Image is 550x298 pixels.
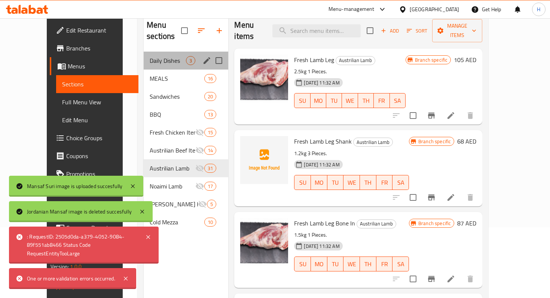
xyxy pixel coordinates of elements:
nav: Menu sections [144,49,228,234]
a: Branches [50,39,138,57]
button: SU [294,256,311,271]
span: Sections [62,80,132,89]
span: TU [330,177,341,188]
button: SA [392,256,409,271]
span: Austrilian Lamb [357,219,396,228]
h6: 87 AED [457,218,476,228]
span: Add item [378,25,402,37]
span: 13 [205,111,216,118]
div: Austrilian Lamb31 [144,159,228,177]
span: 15 [205,129,216,136]
span: Select all sections [177,23,192,39]
span: Fresh Lamb Leg Bone In [294,218,355,229]
button: Branch-specific-item [422,270,440,288]
span: SU [297,95,307,106]
h2: Menu items [234,19,263,42]
button: Add section [210,22,228,40]
div: items [204,110,216,119]
span: H [537,5,540,13]
img: Fresh Lamb Leg [240,55,288,102]
span: Austrilian Beef Items [150,146,195,155]
span: FR [377,95,386,106]
button: SA [390,93,406,108]
button: delete [461,188,479,206]
div: items [204,92,216,101]
span: TH [363,177,373,188]
div: Mansaf Suri image is uploaded succesfully [27,182,122,190]
a: Full Menu View [56,93,138,111]
span: 17 [205,183,216,190]
button: Branch-specific-item [422,107,440,125]
span: Austrilian Lamb [354,138,392,147]
span: Coupons [66,151,132,160]
span: BBQ [150,110,204,119]
span: Version: [51,262,69,271]
button: TU [327,175,344,190]
span: Choice Groups [66,133,132,142]
span: Branch specific [415,220,454,227]
span: Menus [68,62,132,71]
div: : RequestID: 2505d0da-a379-4052-9084-89f551ab8466 Status Code RequestEntityTooLarge [27,233,138,258]
svg: Inactive section [195,182,204,191]
div: items [204,128,216,137]
span: [PERSON_NAME] Hand Made Frozen [150,200,198,209]
div: Daily Dishes3edit [144,52,228,70]
p: 1.5kg 1 Pieces. [294,230,409,240]
button: SU [294,93,310,108]
p: 2.5kg 1 Pieces. [294,67,406,76]
button: TH [360,256,376,271]
span: TU [330,259,341,270]
img: Fresh Lamb Leg Shank [240,136,288,184]
span: 5 [207,201,216,208]
div: items [207,200,216,209]
span: WE [346,259,357,270]
button: Branch-specific-item [422,188,440,206]
span: 1.0.0 [70,262,82,271]
span: Edit Restaurant [66,26,132,35]
a: Edit menu item [446,274,455,283]
div: Jordanian Mansaf image is deleted succesfully [27,208,132,216]
h6: 68 AED [457,136,476,147]
button: delete [461,107,479,125]
span: Promotions [66,169,132,178]
svg: Inactive section [195,164,204,173]
span: 3 [186,57,195,64]
img: Fresh Lamb Leg Bone In [240,218,288,266]
span: Branch specific [412,56,450,64]
span: SA [395,177,406,188]
div: Cold Mezza10 [144,213,228,231]
button: MO [311,175,327,190]
span: Select section [362,23,378,39]
svg: Inactive section [195,146,204,155]
span: Sort sections [192,22,210,40]
div: items [204,74,216,83]
span: SU [297,177,308,188]
div: items [204,182,216,191]
div: items [204,164,216,173]
div: Austrilian Lamb [336,56,375,65]
button: WE [343,175,360,190]
span: TH [361,95,371,106]
h2: Menu sections [147,19,181,42]
span: Daily Dishes [150,56,186,65]
button: delete [461,270,479,288]
span: Fresh Lamb Leg Shank [294,136,352,147]
span: Fresh Chicken Items [150,128,195,137]
button: WE [342,93,358,108]
span: Noaimi Lamb [150,182,195,191]
div: Menu-management [329,5,375,14]
span: Fresh Lamb Leg [294,54,334,65]
a: Edit Restaurant [50,21,138,39]
button: TH [360,175,376,190]
span: Add [380,27,400,35]
button: FR [376,175,393,190]
span: Sort items [402,25,432,37]
span: Manage items [438,21,476,40]
span: Austrilian Lamb [150,164,195,173]
button: TH [358,93,374,108]
span: 16 [205,75,216,82]
span: SA [395,259,406,270]
span: TU [329,95,339,106]
span: 20 [205,93,216,100]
